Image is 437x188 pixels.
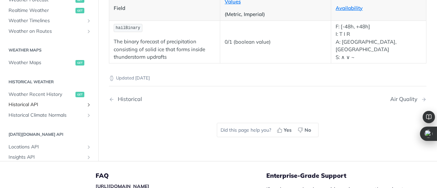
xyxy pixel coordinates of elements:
span: Yes [284,127,292,134]
p: Field [114,4,215,12]
a: Weather Recent Historyget [5,89,93,100]
span: Weather Timelines [9,17,84,24]
button: Show subpages for Weather on Routes [86,29,91,34]
a: Realtime Weatherget [5,5,93,16]
h2: Historical Weather [5,79,93,85]
span: Realtime Weather [9,7,74,14]
h2: [DATE][DOMAIN_NAME] API [5,131,93,138]
p: Updated [DATE] [109,75,426,82]
p: 0/1 (boolean value) [225,38,326,46]
span: hailBinary [116,26,140,30]
span: Weather on Routes [9,28,84,35]
button: No [295,125,315,135]
a: Historical APIShow subpages for Historical API [5,100,93,110]
span: Historical API [9,102,84,109]
div: Did this page help you? [217,123,319,137]
div: Historical [114,96,142,102]
h5: FAQ [96,172,266,180]
div: Air Quality [390,96,421,102]
span: Locations API [9,144,84,150]
span: get [75,60,84,66]
span: No [305,127,311,134]
a: Previous Page: Historical [109,96,245,102]
span: get [75,92,84,97]
span: Weather Maps [9,59,74,66]
button: Show subpages for Locations API [86,144,91,150]
a: Next Page: Air Quality [390,96,426,102]
p: (Metric, Imperial) [225,11,326,18]
h2: Weather Maps [5,47,93,54]
span: Weather Recent History [9,91,74,98]
p: F: [-48h, +48h] I: T I R A: [GEOGRAPHIC_DATA], [GEOGRAPHIC_DATA] S: ∧ ∨ ~ [336,23,422,61]
a: Historical Climate NormalsShow subpages for Historical Climate Normals [5,110,93,120]
span: Historical Climate Normals [9,112,84,119]
a: Weather on RoutesShow subpages for Weather on Routes [5,26,93,37]
button: Show subpages for Weather Timelines [86,18,91,24]
button: Show subpages for Insights API [86,155,91,160]
span: get [75,8,84,13]
button: Show subpages for Historical API [86,102,91,108]
button: Show subpages for Historical Climate Normals [86,113,91,118]
a: Weather Mapsget [5,58,93,68]
nav: Pagination Controls [109,89,426,109]
a: Availability [336,5,363,11]
a: Insights APIShow subpages for Insights API [5,152,93,162]
span: Insights API [9,154,84,161]
p: The binary forecast of precipitation consisting of solid ice that forms inside thunderstorm updrafts [114,38,215,61]
a: Locations APIShow subpages for Locations API [5,142,93,152]
button: Yes [274,125,295,135]
a: Weather TimelinesShow subpages for Weather Timelines [5,16,93,26]
h5: Enterprise-Grade Support [266,172,420,180]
